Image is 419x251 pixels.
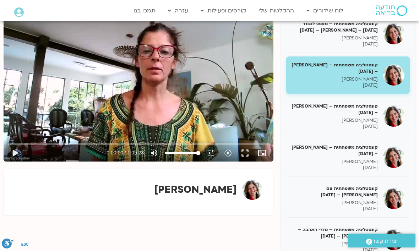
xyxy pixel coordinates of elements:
[383,188,404,209] img: קונסטלציה משפחתית עם מירב שרייבר – 27/05/25
[292,76,378,82] p: [PERSON_NAME]
[292,241,378,247] p: [PERSON_NAME]
[383,105,404,127] img: קונסטלציה משפחתית – מירב שרייבר – 13/05/25
[292,227,378,239] h5: קונסטלציה משפחתית – סדרי האהבה – [PERSON_NAME] – [DATE]
[292,185,378,198] h5: קונסטלציה משפחתית עם [PERSON_NAME] – [DATE]
[372,236,398,246] span: יצירת קשר
[292,103,378,116] h5: קונסטלציה משפחתית – [PERSON_NAME] – [DATE]
[292,21,378,33] h5: קונסטלציה משפחתית – מפגש לכבוד [DATE] – [PERSON_NAME] – [DATE]
[292,124,378,130] p: [DATE]
[292,35,378,41] p: [PERSON_NAME]
[292,62,378,75] h5: קונסטלציה משפחתית – [PERSON_NAME] – [DATE]
[383,147,404,168] img: קונסטלציה משפחתית – מירב שרייבר – 20/05/25
[292,206,378,212] p: [DATE]
[376,5,407,16] img: תודעה בריאה
[383,64,404,86] img: קונסטלציה משפחתית – מירב שרייבר – 06/05/25
[383,23,404,44] img: קונסטלציה משפחתית – מפגש לכבוד יום הזיכרון לשואה ולגבורה – מירב שרייבר – 22/04/25
[292,41,378,47] p: [DATE]
[292,200,378,206] p: [PERSON_NAME]
[303,4,347,17] a: לוח שידורים
[130,4,159,17] a: תמכו בנו
[164,4,192,17] a: עזרה
[197,4,250,17] a: קורסים ופעילות
[154,183,237,196] strong: [PERSON_NAME]
[292,144,378,157] h5: קונסטלציה משפחתית – [PERSON_NAME] – [DATE]
[242,180,262,200] img: מירב שרייבר
[383,229,404,250] img: קונסטלציה משפחתית – סדרי האהבה – מירב שרייבר – 17/06/25
[292,159,378,165] p: [PERSON_NAME]
[292,82,378,88] p: [DATE]
[255,4,298,17] a: ההקלטות שלי
[348,234,415,247] a: יצירת קשר
[292,165,378,171] p: [DATE]
[292,118,378,124] p: [PERSON_NAME]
